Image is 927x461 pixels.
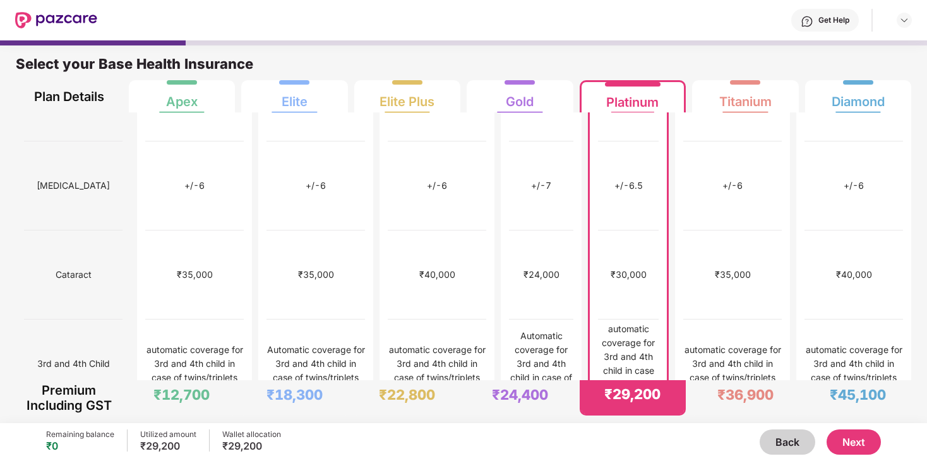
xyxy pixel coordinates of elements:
[140,440,196,452] div: ₹29,200
[266,343,365,385] div: Automatic coverage for 3rd and 4th child in case of twins/triplets
[24,380,114,416] div: Premium Including GST
[611,268,647,282] div: ₹30,000
[844,179,864,193] div: +/-6
[801,15,813,28] img: svg+xml;base64,PHN2ZyBpZD0iSGVscC0zMngzMiIgeG1sbnM9Imh0dHA6Ly93d3cudzMub3JnLzIwMDAvc3ZnIiB3aWR0aD...
[153,386,210,404] div: ₹12,700
[46,440,114,452] div: ₹0
[818,15,849,25] div: Get Help
[15,12,97,28] img: New Pazcare Logo
[722,179,743,193] div: +/-6
[717,386,774,404] div: ₹36,900
[37,174,110,198] span: [MEDICAL_DATA]
[832,84,885,109] div: Diamond
[298,268,334,282] div: ₹35,000
[56,263,92,287] span: Cataract
[306,179,326,193] div: +/-6
[899,15,909,25] img: svg+xml;base64,PHN2ZyBpZD0iRHJvcGRvd24tMzJ4MzIiIHhtbG5zPSJodHRwOi8vd3d3LnczLm9yZy8yMDAwL3N2ZyIgd2...
[282,84,308,109] div: Elite
[184,179,205,193] div: +/-6
[266,386,323,404] div: ₹18,300
[222,429,281,440] div: Wallet allocation
[523,268,559,282] div: ₹24,000
[166,84,198,109] div: Apex
[419,268,455,282] div: ₹40,000
[827,429,881,455] button: Next
[380,84,434,109] div: Elite Plus
[427,179,447,193] div: +/-6
[492,386,548,404] div: ₹24,400
[614,179,643,193] div: +/-6.5
[509,329,573,398] div: Automatic coverage for 3rd and 4th child in case of twins/triplets
[683,343,782,385] div: automatic coverage for 3rd and 4th child in case of twins/triplets
[760,429,815,455] button: Back
[715,268,751,282] div: ₹35,000
[140,429,196,440] div: Utilized amount
[506,84,534,109] div: Gold
[606,85,659,110] div: Platinum
[379,386,435,404] div: ₹22,800
[830,386,886,404] div: ₹45,100
[37,352,110,376] span: 3rd and 4th Child
[804,343,903,385] div: automatic coverage for 3rd and 4th child in case of twins/triplets
[177,268,213,282] div: ₹35,000
[719,84,772,109] div: Titanium
[46,429,114,440] div: Remaining balance
[604,385,661,403] div: ₹29,200
[24,80,114,112] div: Plan Details
[836,268,872,282] div: ₹40,000
[388,343,486,385] div: automatic coverage for 3rd and 4th child in case of twins/triplets
[598,322,659,405] div: automatic coverage for 3rd and 4th child in case of twins/triplets
[222,440,281,452] div: ₹29,200
[16,55,911,80] div: Select your Base Health Insurance
[531,179,551,193] div: +/-7
[145,343,244,385] div: automatic coverage for 3rd and 4th child in case of twins/triplets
